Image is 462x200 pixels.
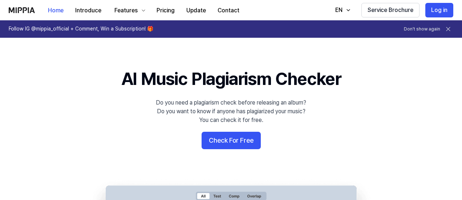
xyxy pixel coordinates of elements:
[9,25,153,33] h1: Follow IG @mippia_official + Comment, Win a Subscription! 🎁
[328,3,356,17] button: EN
[202,132,261,149] button: Check For Free
[181,3,212,18] button: Update
[212,3,245,18] button: Contact
[113,6,139,15] div: Features
[151,3,181,18] button: Pricing
[361,3,420,17] button: Service Brochure
[42,3,69,18] button: Home
[69,3,107,18] button: Introduce
[425,3,453,17] button: Log in
[181,0,212,20] a: Update
[404,26,440,32] button: Don't show again
[121,67,341,91] h1: AI Music Plagiarism Checker
[9,7,35,13] img: logo
[156,98,306,125] div: Do you need a plagiarism check before releasing an album? Do you want to know if anyone has plagi...
[42,0,69,20] a: Home
[107,3,151,18] button: Features
[334,6,344,15] div: EN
